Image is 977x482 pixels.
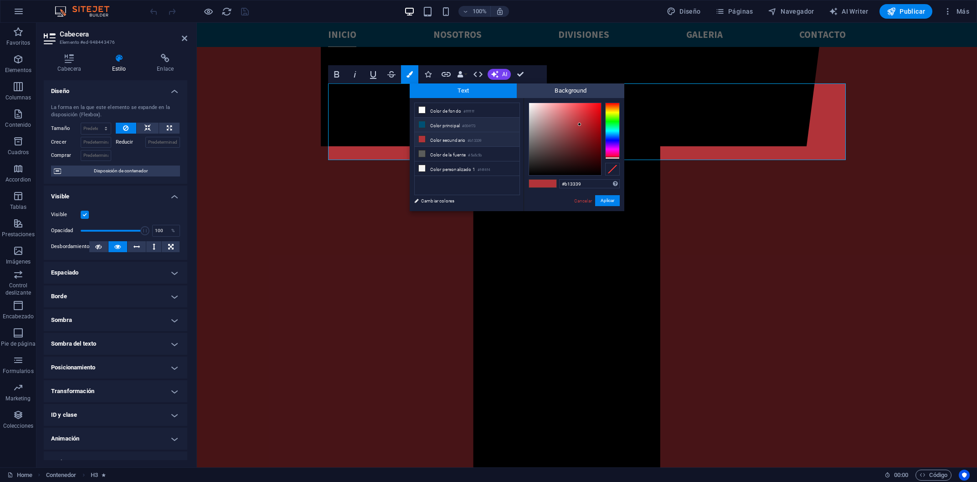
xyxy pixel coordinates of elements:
[2,231,34,238] p: Prestaciones
[715,7,753,16] span: Páginas
[458,6,491,17] button: 100%
[6,39,30,47] p: Favoritos
[91,470,98,481] span: Haz clic para seleccionar y doble clic para editar
[764,4,818,19] button: Navegador
[44,186,187,202] h4: Visible
[468,138,481,144] small: #b13339
[468,152,482,159] small: #5a5c5b
[915,470,951,481] button: Código
[943,7,969,16] span: Más
[573,197,593,204] a: Cancelar
[365,65,382,83] button: Underline (Ctrl+U)
[3,368,33,375] p: Formularios
[143,54,187,73] h4: Enlace
[829,7,869,16] span: AI Writer
[401,65,418,83] button: Colors
[472,6,487,17] h6: 100%
[663,4,704,19] div: Diseño (Ctrl+Alt+Y)
[81,150,111,161] input: Predeterminado
[328,65,345,83] button: Bold (Ctrl+B)
[410,195,515,207] a: Cambiar colores
[51,241,89,252] label: Desbordamiento
[595,195,620,206] button: Aplicar
[920,470,947,481] span: Código
[894,470,908,481] span: 00 00
[44,80,187,97] h4: Diseño
[463,109,474,115] small: #ffffff
[383,65,400,83] button: Strikethrough
[203,6,214,17] button: Haz clic para salir del modo de previsualización y seguir editando
[712,4,757,19] button: Páginas
[44,451,187,473] h4: Varios
[44,357,187,378] h4: Posicionamiento
[959,470,970,481] button: Usercentrics
[44,404,187,426] h4: ID y clase
[51,104,180,119] div: La forma en la que este elemento se expande en la disposición (Flexbox).
[415,103,519,118] li: Color de fondo
[768,7,814,16] span: Navegador
[543,180,556,187] span: #b13339
[44,428,187,450] h4: Animación
[415,161,519,176] li: Color personalizado 1
[116,137,145,148] label: Reducir
[410,83,517,98] span: Text
[3,313,34,320] p: Encabezado
[5,67,31,74] p: Elementos
[605,163,620,176] div: Clear Color Selection
[1,340,35,347] p: Pie de página
[145,137,180,148] input: Predeterminado
[900,472,902,478] span: :
[7,470,32,481] a: Haz clic para cancelar la selección y doble clic para abrir páginas
[46,470,77,481] span: Haz clic para seleccionar y doble clic para editar
[529,180,543,187] span: #b13339
[879,4,933,19] button: Publicar
[415,118,519,132] li: Color principal
[64,166,177,176] span: Disposición de contenedor
[469,65,487,83] button: HTML
[167,225,180,236] div: %
[98,54,144,73] h4: Estilo
[940,4,973,19] button: Más
[44,333,187,355] h4: Sombra del texto
[825,4,872,19] button: AI Writer
[462,123,475,130] small: #004f73
[415,132,519,147] li: Color secundario
[51,228,81,233] label: Opacidad
[51,166,180,176] button: Disposición de contenedor
[221,6,232,17] button: reload
[60,30,187,38] h2: Cabecera
[44,54,98,73] h4: Cabecera
[517,83,624,98] span: Background
[52,6,121,17] img: Editor Logo
[8,149,29,156] p: Cuadros
[502,72,507,77] span: AI
[667,7,701,16] span: Diseño
[415,147,519,161] li: Color de la fuente
[456,65,468,83] button: Data Bindings
[5,121,31,129] p: Contenido
[81,137,111,148] input: Predeterminado
[5,395,31,402] p: Marketing
[60,38,169,47] h3: Elemento #ed-948443476
[51,209,81,220] label: Visible
[437,65,455,83] button: Link
[663,4,704,19] button: Diseño
[44,380,187,402] h4: Transformación
[5,176,31,183] p: Accordion
[346,65,364,83] button: Italic (Ctrl+I)
[6,258,31,265] p: Imágenes
[51,150,81,161] label: Comprar
[44,285,187,307] h4: Borde
[44,309,187,331] h4: Sombra
[884,470,909,481] h6: Tiempo de la sesión
[102,472,106,477] i: El elemento contiene una animación
[51,137,81,148] label: Crecer
[10,203,27,211] p: Tablas
[496,7,504,16] i: Al redimensionar, ajustar el nivel de zoom automáticamente para ajustarse al dispositivo elegido.
[488,69,511,80] button: AI
[221,6,232,17] i: Volver a cargar página
[44,262,187,284] h4: Espaciado
[3,422,33,430] p: Colecciones
[46,470,106,481] nav: breadcrumb
[51,126,81,131] label: Tamaño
